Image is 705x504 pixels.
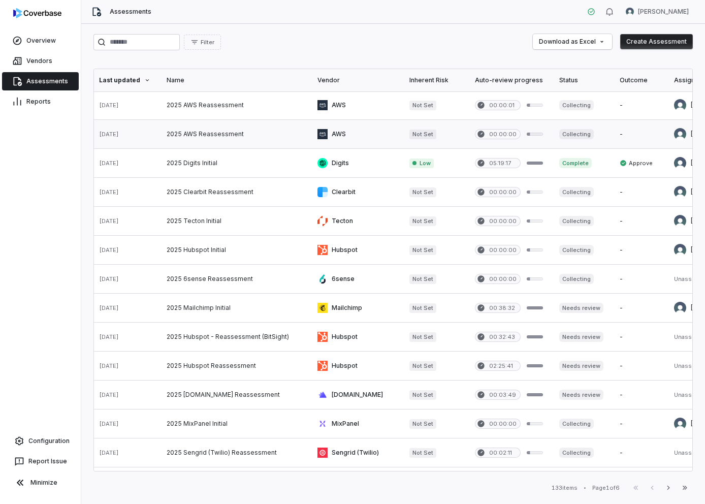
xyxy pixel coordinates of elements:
[612,352,666,381] td: -
[612,265,666,294] td: -
[674,244,686,256] img: Hammed Bakare avatar
[674,302,686,314] img: Daniel Aranibar avatar
[559,76,603,84] div: Status
[626,8,634,16] img: Hammed Bakare avatar
[612,178,666,207] td: -
[612,381,666,409] td: -
[533,34,612,49] button: Download as Excel
[612,438,666,467] td: -
[612,236,666,265] td: -
[674,99,686,111] img: Hammed Bakare avatar
[552,484,578,492] div: 133 items
[674,128,686,140] img: Hammed Bakare avatar
[638,8,689,16] span: [PERSON_NAME]
[2,31,79,50] a: Overview
[99,76,150,84] div: Last updated
[201,39,214,46] span: Filter
[110,8,151,16] span: Assessments
[612,120,666,149] td: -
[4,472,77,493] button: Minimize
[674,215,686,227] img: Hammed Bakare avatar
[584,484,586,491] div: •
[317,76,393,84] div: Vendor
[612,467,666,496] td: -
[592,484,620,492] div: Page 1 of 6
[612,294,666,323] td: -
[612,409,666,438] td: -
[4,452,77,470] button: Report Issue
[620,4,695,19] button: Hammed Bakare avatar[PERSON_NAME]
[612,207,666,236] td: -
[2,52,79,70] a: Vendors
[612,323,666,352] td: -
[13,8,61,18] img: logo-D7KZi-bG.svg
[409,76,459,84] div: Inherent Risk
[167,76,301,84] div: Name
[475,76,543,84] div: Auto-review progress
[4,432,77,450] a: Configuration
[620,76,658,84] div: Outcome
[2,92,79,111] a: Reports
[674,418,686,430] img: Hammed Bakare avatar
[620,34,693,49] button: Create Assessment
[674,157,686,169] img: Daniel Aranibar avatar
[184,35,221,50] button: Filter
[674,186,686,198] img: Hammed Bakare avatar
[2,72,79,90] a: Assessments
[612,91,666,120] td: -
